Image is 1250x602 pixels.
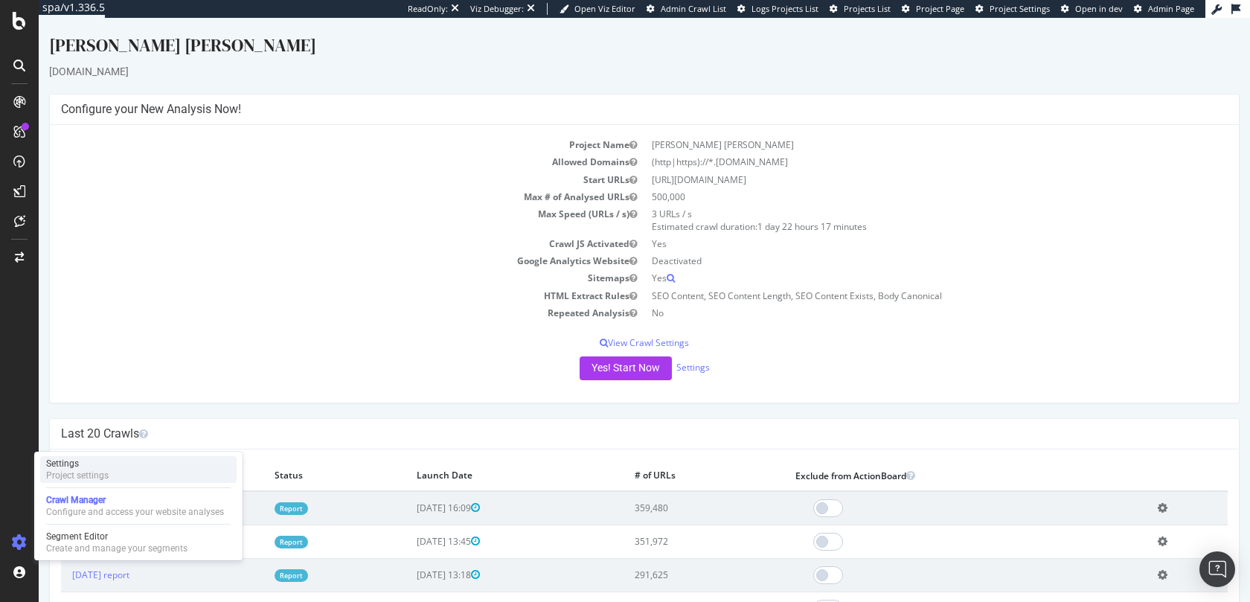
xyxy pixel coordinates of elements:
[606,252,1189,269] td: Yes
[22,443,225,473] th: Analysis
[22,153,606,170] td: Start URLs
[606,118,1189,135] td: [PERSON_NAME] [PERSON_NAME]
[975,3,1050,15] a: Project Settings
[378,484,441,496] span: [DATE] 16:09
[22,217,606,234] td: Crawl JS Activated
[46,531,187,542] div: Segment Editor
[236,518,269,531] a: Report
[585,473,746,507] td: 359,480
[719,202,828,215] span: 1 day 22 hours 17 minutes
[46,494,224,506] div: Crawl Manager
[408,3,448,15] div: ReadOnly:
[22,84,1189,99] h4: Configure your New Analysis Now!
[1148,3,1194,14] span: Admin Page
[10,15,1201,46] div: [PERSON_NAME] [PERSON_NAME]
[225,443,367,473] th: Status
[606,217,1189,234] td: Yes
[844,3,891,14] span: Projects List
[40,493,237,519] a: Crawl ManagerConfigure and access your website analyses
[585,443,746,473] th: # of URLs
[33,517,91,530] a: [DATE] report
[990,3,1050,14] span: Project Settings
[585,507,746,540] td: 351,972
[22,269,606,286] td: HTML Extract Rules
[33,551,91,563] a: [DATE] report
[22,118,606,135] td: Project Name
[541,339,633,362] button: Yes! Start Now
[606,188,1189,217] td: 3 URLs / s Estimated crawl duration:
[22,409,1189,423] h4: Last 20 Crawls
[46,458,109,470] div: Settings
[378,517,441,530] span: [DATE] 13:45
[46,470,109,481] div: Project settings
[902,3,964,15] a: Project Page
[560,3,635,15] a: Open Viz Editor
[367,443,585,473] th: Launch Date
[916,3,964,14] span: Project Page
[606,269,1189,286] td: SEO Content, SEO Content Length, SEO Content Exists, Body Canonical
[737,3,818,15] a: Logs Projects List
[751,3,818,14] span: Logs Projects List
[22,286,606,304] td: Repeated Analysis
[378,551,441,563] span: [DATE] 13:18
[1075,3,1123,14] span: Open in dev
[22,135,606,153] td: Allowed Domains
[22,234,606,252] td: Google Analytics Website
[40,456,237,483] a: SettingsProject settings
[470,3,524,15] div: Viz Debugger:
[236,484,269,497] a: Report
[606,153,1189,170] td: [URL][DOMAIN_NAME]
[40,529,237,556] a: Segment EditorCreate and manage your segments
[647,3,726,15] a: Admin Crawl List
[22,252,606,269] td: Sitemaps
[1199,551,1235,587] div: Open Intercom Messenger
[585,540,746,574] td: 291,625
[638,343,671,356] a: Settings
[46,506,224,518] div: Configure and access your website analyses
[606,286,1189,304] td: No
[236,551,269,564] a: Report
[746,443,1107,473] th: Exclude from ActionBoard
[606,234,1189,252] td: Deactivated
[574,3,635,14] span: Open Viz Editor
[606,135,1189,153] td: (http|https)://*.[DOMAIN_NAME]
[661,3,726,14] span: Admin Crawl List
[830,3,891,15] a: Projects List
[22,188,606,217] td: Max Speed (URLs / s)
[1134,3,1194,15] a: Admin Page
[10,46,1201,61] div: [DOMAIN_NAME]
[46,542,187,554] div: Create and manage your segments
[606,170,1189,188] td: 500,000
[33,484,91,496] a: [DATE] report
[22,170,606,188] td: Max # of Analysed URLs
[22,318,1189,331] p: View Crawl Settings
[1061,3,1123,15] a: Open in dev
